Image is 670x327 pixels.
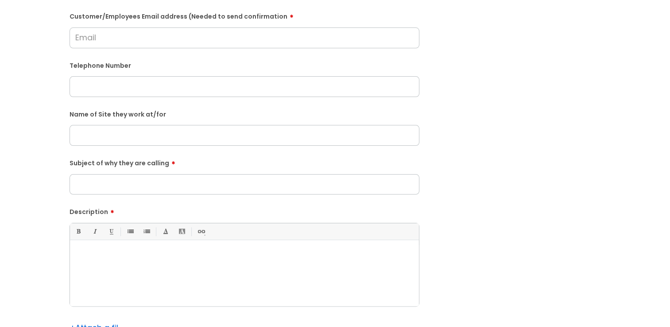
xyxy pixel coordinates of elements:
a: Font Color [160,226,171,237]
input: Email [70,27,419,48]
a: Bold (Ctrl-B) [73,226,84,237]
label: Telephone Number [70,60,419,70]
label: Name of Site they work at/for [70,109,419,118]
a: Underline(Ctrl-U) [105,226,116,237]
a: Back Color [176,226,187,237]
label: Customer/Employees Email address (Needed to send confirmation [70,10,419,20]
a: Link [195,226,206,237]
a: Italic (Ctrl-I) [89,226,100,237]
a: 1. Ordered List (Ctrl-Shift-8) [141,226,152,237]
a: • Unordered List (Ctrl-Shift-7) [124,226,136,237]
label: Description [70,205,419,216]
label: Subject of why they are calling [70,156,419,167]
